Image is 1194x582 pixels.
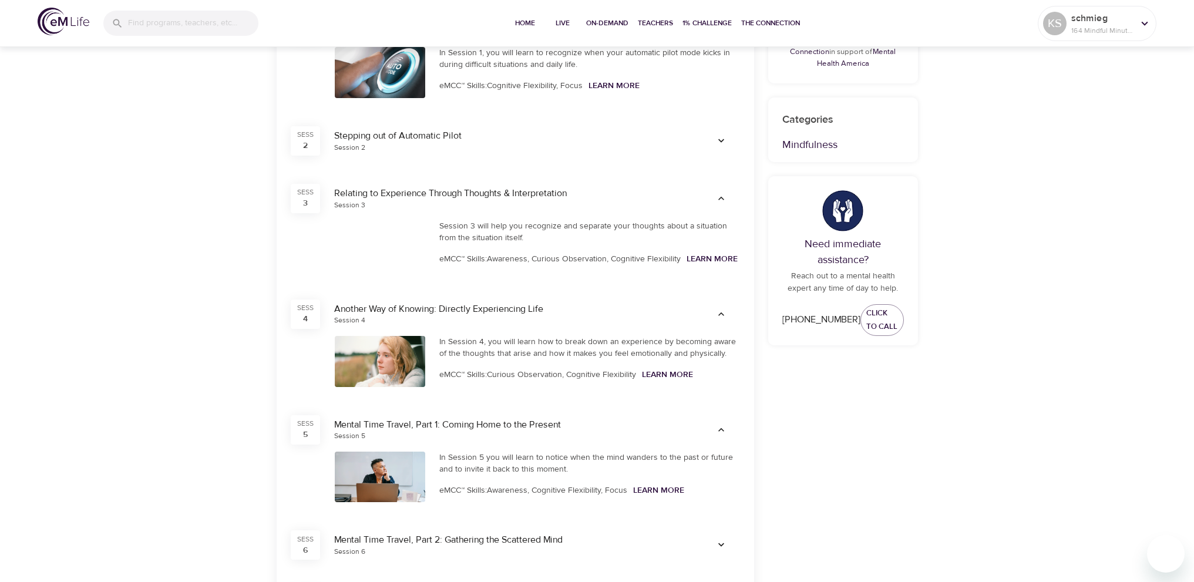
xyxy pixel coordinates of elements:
span: On-Demand [586,17,628,29]
iframe: Button to launch messaging window [1147,535,1185,573]
div: [PHONE_NUMBER] [782,313,860,327]
img: hands.png [822,190,863,231]
div: SESS [297,419,314,429]
span: 1% Challenge [682,17,732,29]
span: Click to Call [866,307,898,334]
div: SESS [297,130,314,140]
a: Learn More [588,80,640,91]
div: SESS [297,534,314,544]
p: Categories [782,112,904,127]
div: Session 5 [334,431,365,441]
div: Relating to Experience Through Thoughts & Interpretation [334,187,688,200]
a: Learn More [642,369,693,380]
span: eMCC™ Skills: Cognitive Flexibility, Focus [439,80,583,91]
div: Stepping out of Automatic Pilot [334,129,688,143]
div: 2 [303,140,308,152]
div: 3 [303,197,308,209]
span: Live [549,17,577,29]
span: eMCC™ Skills: Curious Observation, Cognitive Flexibility [439,369,636,380]
div: 6 [303,544,308,556]
span: eMCC™ Skills: Awareness, Cognitive Flexibility, Focus [439,485,627,496]
div: Session 4 [334,315,365,325]
span: The Connection [741,17,800,29]
a: Click to Call [860,304,904,336]
div: In Session 4, you will learn how to break down an experience by becoming aware of the thoughts th... [439,336,740,359]
div: SESS [297,187,314,197]
div: Session 2 [334,143,365,153]
div: Another Way of Knowing: Directly Experiencing Life [334,302,688,316]
p: Reach out to a mental health expert any time of day to help. [782,270,904,295]
a: Mental Health America [817,47,896,68]
div: Mental Time Travel, Part 2: Gathering the Scattered Mind [334,533,688,547]
span: eMCC™ Skills: Awareness, Curious Observation, Cognitive Flexibility [439,254,681,264]
a: Learn More [687,254,738,264]
a: Learn More [633,485,684,496]
p: 164 Mindful Minutes [1071,25,1134,36]
p: schmieg [1071,11,1134,25]
div: In Session 1, you will learn to recognize when your automatic pilot mode kicks in during difficul... [439,47,740,70]
p: Need immediate assistance? [782,236,904,268]
p: Mindfulness [782,137,904,153]
div: 4 [303,313,308,325]
div: SESS [297,303,314,313]
img: logo [38,8,89,35]
div: In Session 5 you will learn to notice when the mind wanders to the past or future and to invite i... [439,452,740,475]
span: Teachers [638,17,673,29]
div: Session 3 [334,200,365,210]
div: Session 3 will help you recognize and separate your thoughts about a situation from the situation... [439,220,740,244]
div: 5 [303,429,308,440]
div: Mental Time Travel, Part 1: Coming Home to the Present [334,418,688,432]
input: Find programs, teachers, etc... [128,11,258,36]
span: Home [511,17,539,29]
div: KS [1043,12,1067,35]
div: Session 6 [334,547,366,557]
